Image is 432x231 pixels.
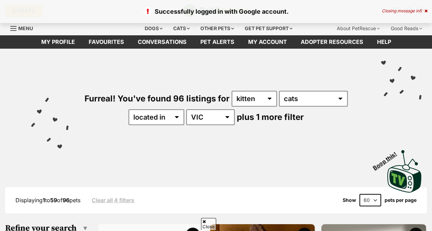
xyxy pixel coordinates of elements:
a: My account [241,35,294,49]
div: Cats [168,22,195,35]
div: Closing message in [382,9,428,13]
p: Successfully logged in with Google account. [7,7,425,16]
a: Clear all 4 filters [92,197,134,203]
span: Furreal! You've found 96 listings for [85,94,230,104]
strong: 96 [63,197,69,204]
div: Get pet support [240,22,297,35]
span: Show [343,197,356,203]
strong: 59 [50,197,57,204]
a: My profile [34,35,82,49]
span: Close [201,218,216,230]
span: plus 1 more filter [237,112,304,122]
strong: 1 [43,197,45,204]
span: Boop this! [372,146,403,171]
div: Dogs [140,22,167,35]
div: Other pets [196,22,239,35]
div: Good Reads [386,22,427,35]
span: Displaying to of pets [15,197,80,204]
a: Menu [10,22,38,34]
a: Adopter resources [294,35,370,49]
a: Help [370,35,398,49]
a: Boop this! [387,144,422,194]
label: pets per page [385,197,417,203]
img: PetRescue TV logo [387,150,422,193]
div: About PetRescue [332,22,385,35]
a: conversations [131,35,193,49]
span: Menu [18,25,33,31]
a: Pet alerts [193,35,241,49]
span: 5 [419,8,422,13]
a: Favourites [82,35,131,49]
